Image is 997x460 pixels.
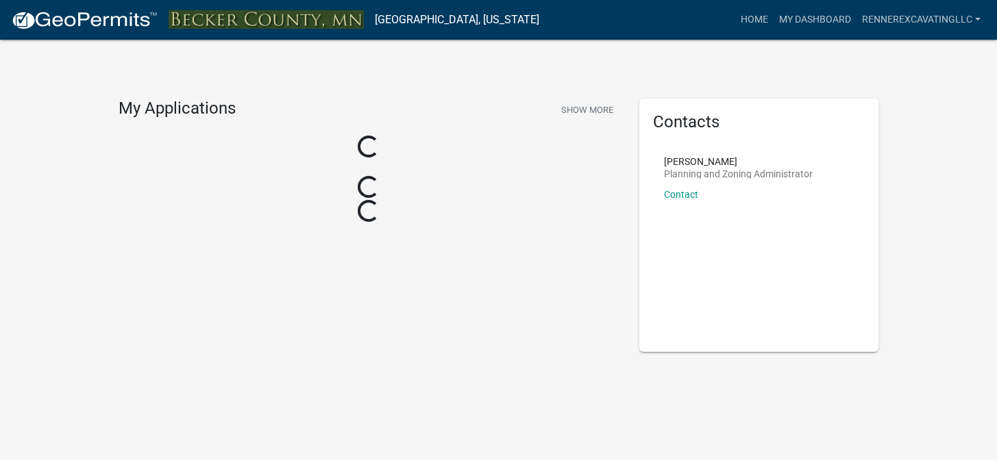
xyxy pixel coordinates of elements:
[735,7,774,33] a: Home
[653,112,865,132] h5: Contacts
[375,8,539,31] a: [GEOGRAPHIC_DATA], [US_STATE]
[664,189,698,200] a: Contact
[664,169,813,179] p: Planning and Zoning Administrator
[774,7,857,33] a: My Dashboard
[119,99,236,119] h4: My Applications
[664,157,813,166] p: [PERSON_NAME]
[556,99,619,121] button: Show More
[857,7,986,33] a: rennerexcavatingllc
[169,10,364,29] img: Becker County, Minnesota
